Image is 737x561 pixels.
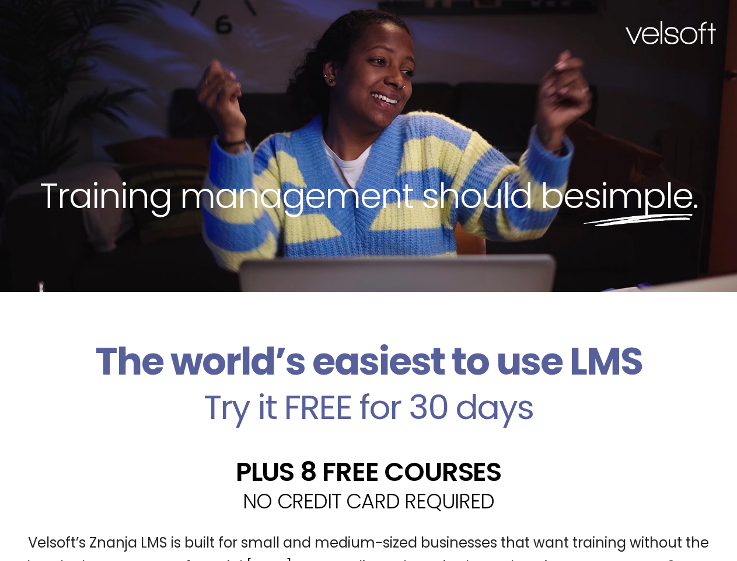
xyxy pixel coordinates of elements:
h2: Try it FREE for 30 days [9,390,728,424]
h2: Training management should be . [21,173,716,219]
span: simple [584,171,693,220]
h2: PLUS 8 FREE COURSES [9,459,728,485]
h2: The world’s easiest to use LMS [9,339,728,385]
h2: NO CREDIT CARD REQUIRED [9,491,728,511]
